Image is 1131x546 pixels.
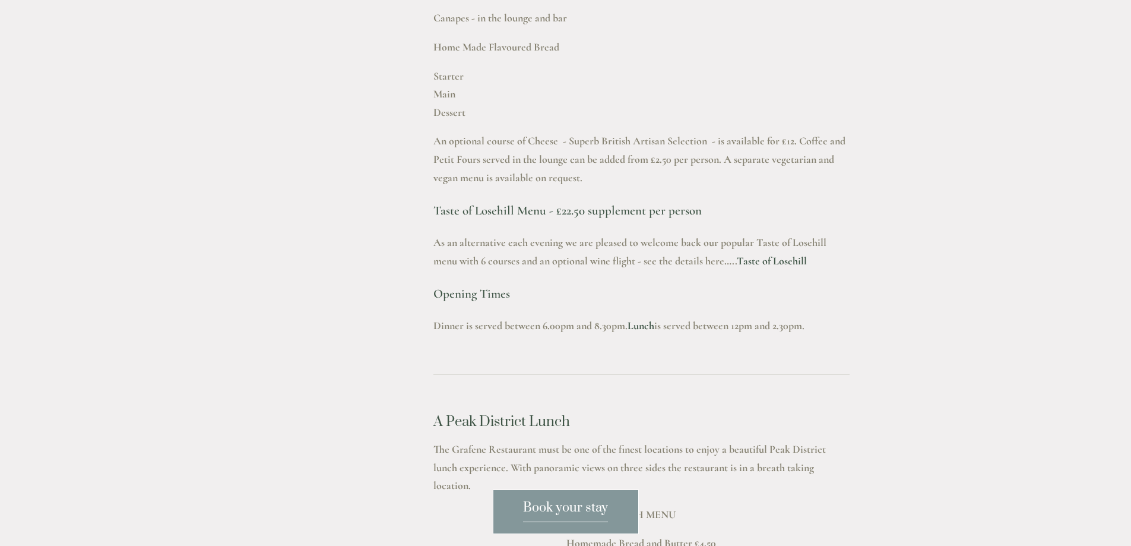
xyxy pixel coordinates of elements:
h3: Taste of Losehill Menu - £22.50 supplement per person [433,199,850,223]
span: Book your stay [523,500,608,522]
a: Book your stay [493,490,639,534]
h3: Opening Times [433,282,850,306]
p: Dinner is served between 6.00pm and 8.30pm. is served between 12pm and 2.30pm. [433,317,850,335]
p: Home Made Flavoured Bread [433,38,850,56]
p: As an alternative each evening we are pleased to welcome back our popular Taste of Losehill menu ... [433,233,850,270]
p: Canapes - in the lounge and bar [433,9,850,27]
p: Starter Main Dessert [433,67,850,122]
p: An optional course of Cheese - Superb British Artisan Selection - is available for £12. Coffee an... [433,132,850,187]
h2: A Peak District Lunch [433,414,850,430]
a: Taste of Losehill [737,254,807,267]
p: The Grafene Restaurant must be one of the finest locations to enjoy a beautiful Peak District lun... [433,440,850,495]
a: Lunch [628,319,654,332]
